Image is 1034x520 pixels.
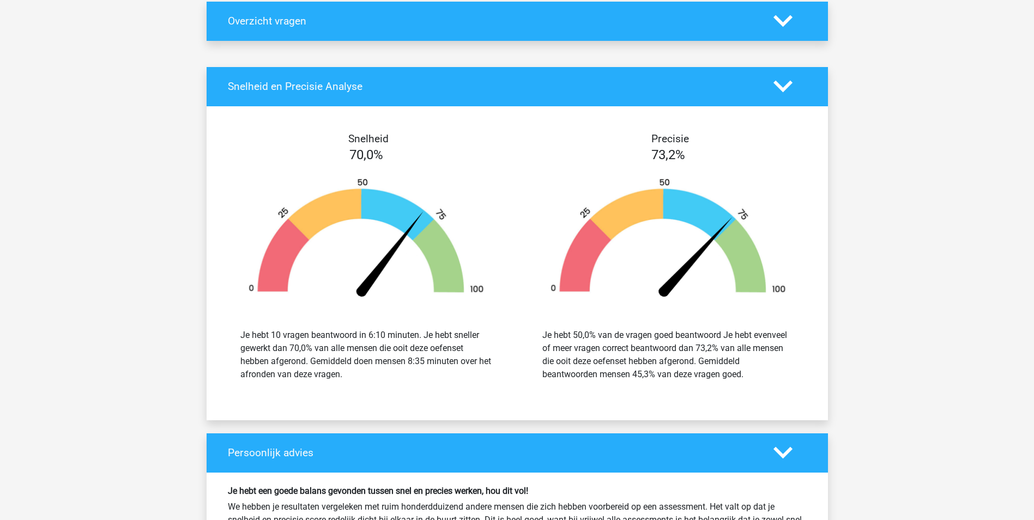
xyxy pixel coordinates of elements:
img: 73.25cbf712a188.png [534,178,803,303]
h4: Snelheid en Precisie Analyse [228,80,757,93]
div: Je hebt 10 vragen beantwoord in 6:10 minuten. Je hebt sneller gewerkt dan 70,0% van alle mensen d... [240,329,492,381]
h4: Precisie [530,132,811,145]
img: 70.70fe67b65bcd.png [232,178,501,303]
div: Je hebt 50,0% van de vragen goed beantwoord Je hebt evenveel of meer vragen correct beantwoord da... [542,329,794,381]
h4: Persoonlijk advies [228,446,757,459]
h4: Overzicht vragen [228,15,757,27]
span: 73,2% [651,147,685,162]
span: 70,0% [349,147,383,162]
h6: Je hebt een goede balans gevonden tussen snel en precies werken, hou dit vol! [228,486,807,496]
h4: Snelheid [228,132,509,145]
